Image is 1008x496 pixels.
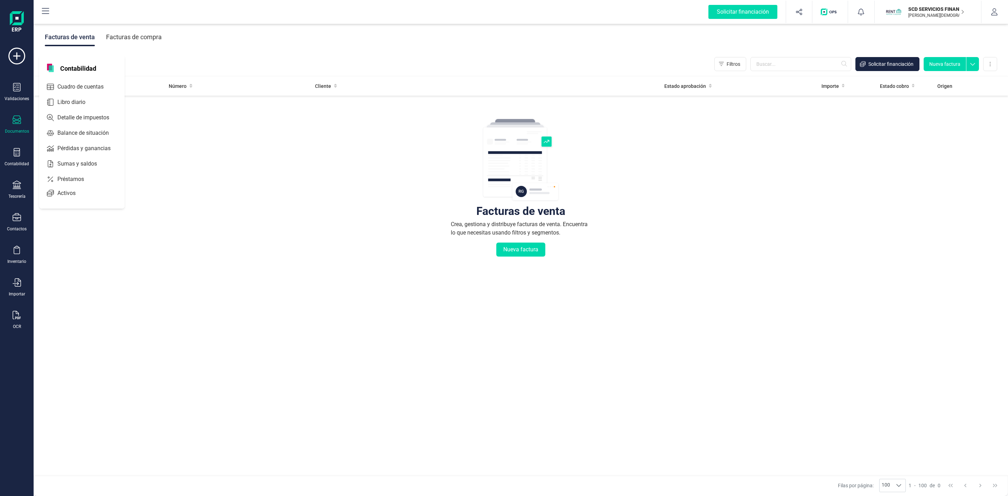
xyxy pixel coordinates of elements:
div: Filas por página: [838,479,906,492]
button: Filtros [714,57,746,71]
button: Solicitar financiación [700,1,786,23]
span: 100 [880,479,892,492]
div: Facturas de compra [106,28,162,46]
span: Pérdidas y ganancias [55,144,123,153]
span: Cliente [315,83,331,90]
img: img-empty-table.svg [482,118,559,202]
button: SCSCD SERVICIOS FINANCIEROS SL[PERSON_NAME][DEMOGRAPHIC_DATA][DEMOGRAPHIC_DATA] [883,1,973,23]
span: Filtros [727,61,740,68]
button: Logo de OPS [817,1,843,23]
div: Documentos [5,128,29,134]
p: SCD SERVICIOS FINANCIEROS SL [908,6,964,13]
span: Origen [937,83,952,90]
span: Cuadro de cuentas [55,83,116,91]
img: Logo Finanedi [10,11,24,34]
span: Solicitar financiación [868,61,913,68]
input: Buscar... [750,57,851,71]
div: Importar [9,291,25,297]
span: Libro diario [55,98,98,106]
div: Solicitar financiación [708,5,777,19]
div: Facturas de venta [476,208,565,215]
span: 1 [909,482,911,489]
button: Last Page [988,479,1002,492]
div: - [909,482,940,489]
span: Estado aprobación [664,83,706,90]
img: Logo de OPS [821,8,839,15]
p: [PERSON_NAME][DEMOGRAPHIC_DATA][DEMOGRAPHIC_DATA] [908,13,964,18]
span: Número [169,83,187,90]
span: Importe [821,83,839,90]
button: Previous Page [959,479,972,492]
div: Inventario [7,259,26,264]
span: Contabilidad [56,64,100,72]
div: Contabilidad [5,161,29,167]
span: Estado cobro [880,83,909,90]
span: Balance de situación [55,129,121,137]
span: Detalle de impuestos [55,113,122,122]
button: Nueva factura [924,57,966,71]
div: Tesorería [8,194,26,199]
span: 0 [938,482,940,489]
div: Contactos [7,226,27,232]
span: Sumas y saldos [55,160,110,168]
img: SC [886,4,901,20]
div: Facturas de venta [45,28,95,46]
span: Activos [55,189,88,197]
button: Nueva factura [496,243,545,257]
div: Validaciones [5,96,29,102]
div: OCR [13,324,21,329]
button: First Page [944,479,957,492]
div: Crea, gestiona y distribuye facturas de venta. Encuentra lo que necesitas usando filtros y segmen... [451,220,591,237]
span: de [930,482,935,489]
button: Solicitar financiación [855,57,919,71]
span: 100 [918,482,927,489]
button: Next Page [974,479,987,492]
span: Préstamos [55,175,97,183]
